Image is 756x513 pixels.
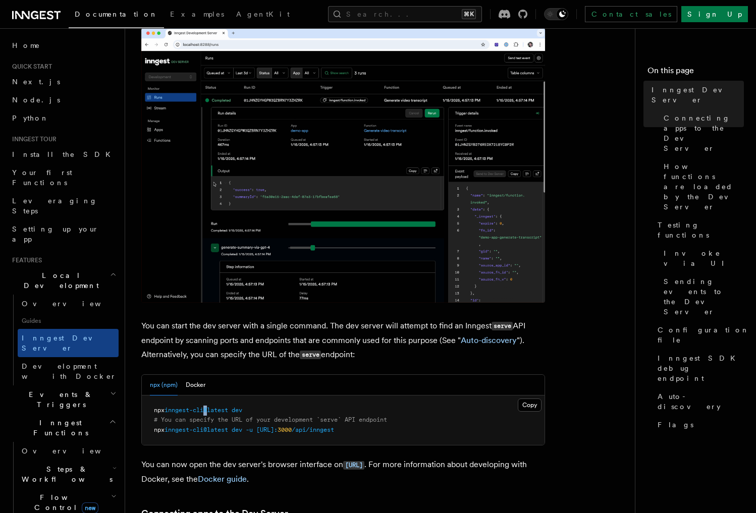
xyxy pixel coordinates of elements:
[8,418,109,438] span: Inngest Functions
[8,145,119,163] a: Install the SDK
[12,40,40,50] span: Home
[18,295,119,313] a: Overview
[22,362,117,380] span: Development with Docker
[660,109,744,157] a: Connecting apps to the Dev Server
[654,321,744,349] a: Configuration file
[278,426,292,433] span: 3000
[75,10,158,18] span: Documentation
[154,416,387,423] span: # You can specify the URL of your development `serve` API endpoint
[8,192,119,220] a: Leveraging Steps
[8,63,52,71] span: Quick start
[658,325,749,345] span: Configuration file
[18,313,119,329] span: Guides
[343,460,364,469] a: [URL]
[658,220,744,240] span: Testing functions
[12,78,60,86] span: Next.js
[22,300,126,308] span: Overview
[664,248,744,268] span: Invoke via UI
[660,157,744,216] a: How functions are loaded by the Dev Server
[8,73,119,91] a: Next.js
[18,460,119,488] button: Steps & Workflows
[664,276,744,317] span: Sending events to the Dev Server
[141,28,545,303] img: Dev Server Demo
[8,389,110,410] span: Events & Triggers
[664,161,744,212] span: How functions are loaded by the Dev Server
[230,3,296,27] a: AgentKit
[8,256,42,264] span: Features
[12,150,117,158] span: Install the SDK
[8,266,119,295] button: Local Development
[300,351,321,359] code: serve
[12,197,97,215] span: Leveraging Steps
[292,426,334,433] span: /api/inngest
[518,398,542,412] button: Copy
[198,474,247,484] a: Docker guide
[654,216,744,244] a: Testing functions
[12,96,60,104] span: Node.js
[141,458,545,486] p: You can now open the dev server's browser interface on . For more information about developing wi...
[658,420,693,430] span: Flags
[8,414,119,442] button: Inngest Functions
[8,36,119,54] a: Home
[232,407,242,414] span: dev
[461,335,517,345] a: Auto-discovery
[186,375,205,395] button: Docker
[8,220,119,248] a: Setting up your app
[12,114,49,122] span: Python
[154,407,165,414] span: npx
[652,85,744,105] span: Inngest Dev Server
[8,91,119,109] a: Node.js
[647,81,744,109] a: Inngest Dev Server
[18,329,119,357] a: Inngest Dev Server
[232,426,242,433] span: dev
[154,426,165,433] span: npx
[492,322,513,330] code: serve
[8,135,57,143] span: Inngest tour
[658,353,744,383] span: Inngest SDK debug endpoint
[8,163,119,192] a: Your first Functions
[12,225,99,243] span: Setting up your app
[18,464,113,484] span: Steps & Workflows
[8,295,119,385] div: Local Development
[585,6,677,22] a: Contact sales
[165,407,228,414] span: inngest-cli@latest
[165,426,228,433] span: inngest-cli@latest
[22,334,108,352] span: Inngest Dev Server
[8,109,119,127] a: Python
[664,113,744,153] span: Connecting apps to the Dev Server
[164,3,230,27] a: Examples
[246,426,253,433] span: -u
[654,416,744,434] a: Flags
[141,319,545,362] p: You can start the dev server with a single command. The dev server will attempt to find an Innges...
[544,8,568,20] button: Toggle dark mode
[654,349,744,387] a: Inngest SDK debug endpoint
[8,385,119,414] button: Events & Triggers
[170,10,224,18] span: Examples
[328,6,482,22] button: Search...⌘K
[647,65,744,81] h4: On this page
[660,272,744,321] a: Sending events to the Dev Server
[18,492,111,512] span: Flow Control
[256,426,278,433] span: [URL]:
[8,270,110,291] span: Local Development
[462,9,476,19] kbd: ⌘K
[654,387,744,416] a: Auto-discovery
[658,391,744,412] span: Auto-discovery
[18,357,119,385] a: Development with Docker
[150,375,178,395] button: npx (npm)
[343,461,364,470] code: [URL]
[69,3,164,28] a: Documentation
[660,244,744,272] a: Invoke via UI
[18,442,119,460] a: Overview
[12,168,72,187] span: Your first Functions
[236,10,290,18] span: AgentKit
[681,6,748,22] a: Sign Up
[22,447,126,455] span: Overview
